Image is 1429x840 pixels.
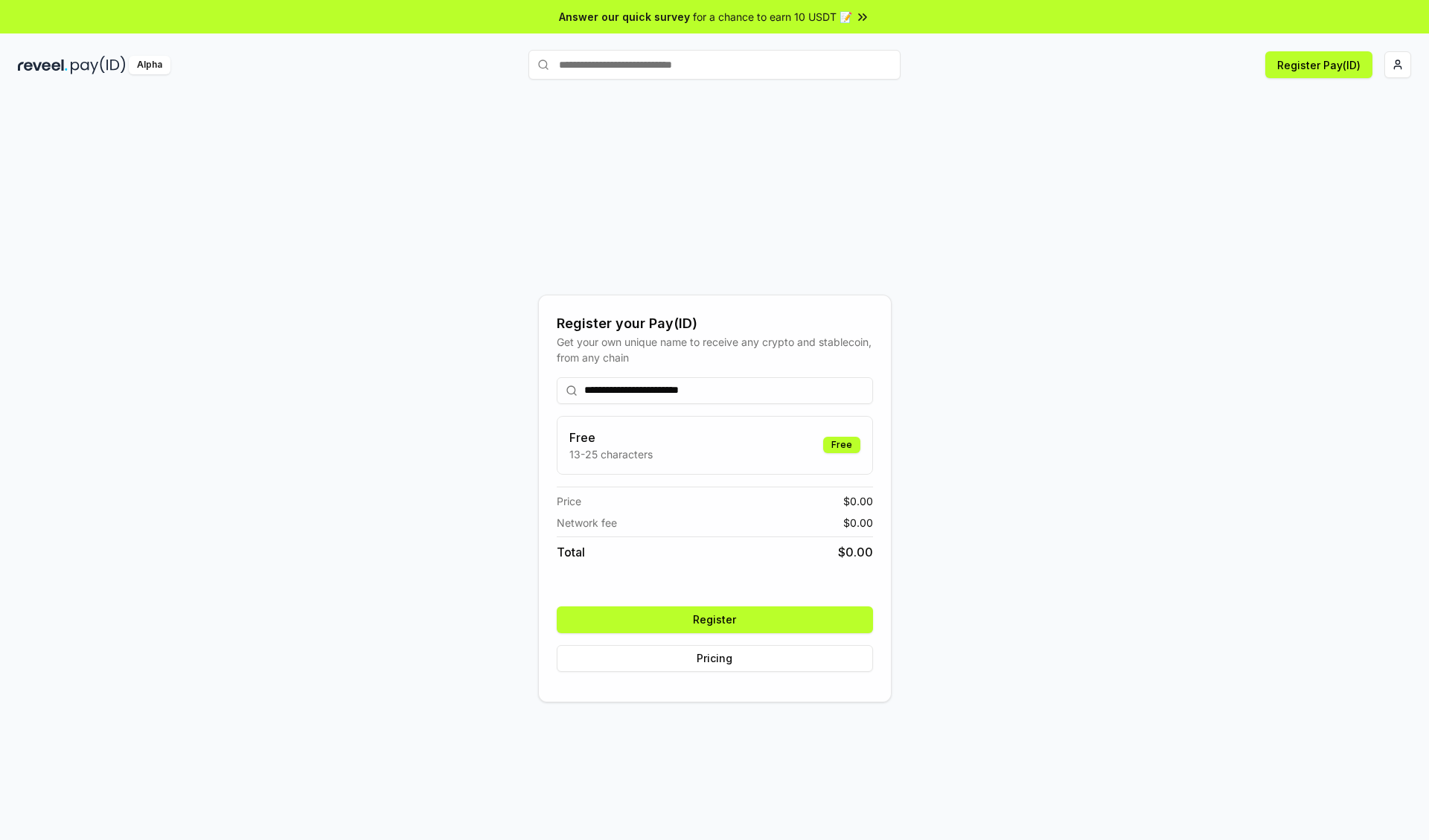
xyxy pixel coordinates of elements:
[843,515,873,530] span: $ 0.00
[557,493,581,509] span: Price
[559,9,690,25] span: Answer our quick survey
[71,56,126,74] img: pay_id
[823,437,860,453] div: Free
[843,493,873,509] span: $ 0.00
[569,446,653,462] p: 13-25 characters
[129,56,170,74] div: Alpha
[569,429,653,446] h3: Free
[557,334,873,365] div: Get your own unique name to receive any crypto and stablecoin, from any chain
[693,9,852,25] span: for a chance to earn 10 USDT 📝
[1265,51,1372,78] button: Register Pay(ID)
[557,543,585,561] span: Total
[18,56,68,74] img: reveel_dark
[557,313,873,334] div: Register your Pay(ID)
[557,645,873,672] button: Pricing
[557,606,873,633] button: Register
[557,515,617,530] span: Network fee
[838,543,873,561] span: $ 0.00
